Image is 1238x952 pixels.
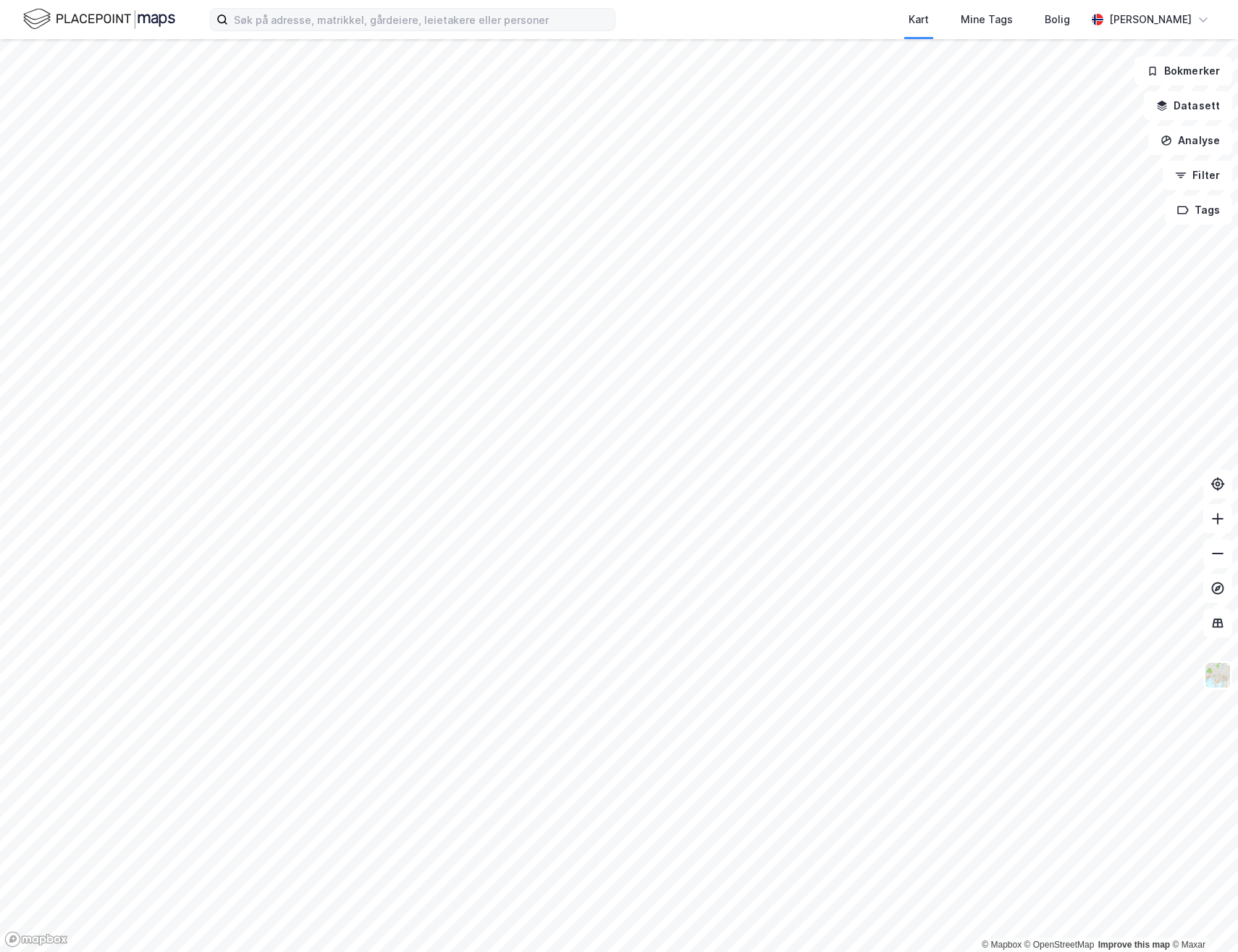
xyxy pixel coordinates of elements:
[982,940,1022,950] a: Mapbox
[1098,940,1170,950] a: Improve this map
[1024,940,1095,950] a: OpenStreetMap
[228,9,615,30] input: Søk på adresse, matrikkel, gårdeiere, leietakere eller personer
[1045,11,1070,28] div: Bolig
[1204,661,1231,689] img: Z
[1166,882,1238,952] div: Kontrollprogram for chat
[909,11,929,28] div: Kart
[1163,161,1232,190] button: Filter
[4,931,68,948] a: Mapbox homepage
[1165,196,1232,225] button: Tags
[1148,126,1232,155] button: Analyse
[1166,882,1238,952] iframe: Chat Widget
[1109,11,1192,28] div: [PERSON_NAME]
[1134,57,1232,85] button: Bokmerker
[1144,91,1232,120] button: Datasett
[23,7,175,32] img: logo.f888ab2527a4732fd821a326f86c7f29.svg
[961,11,1013,28] div: Mine Tags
